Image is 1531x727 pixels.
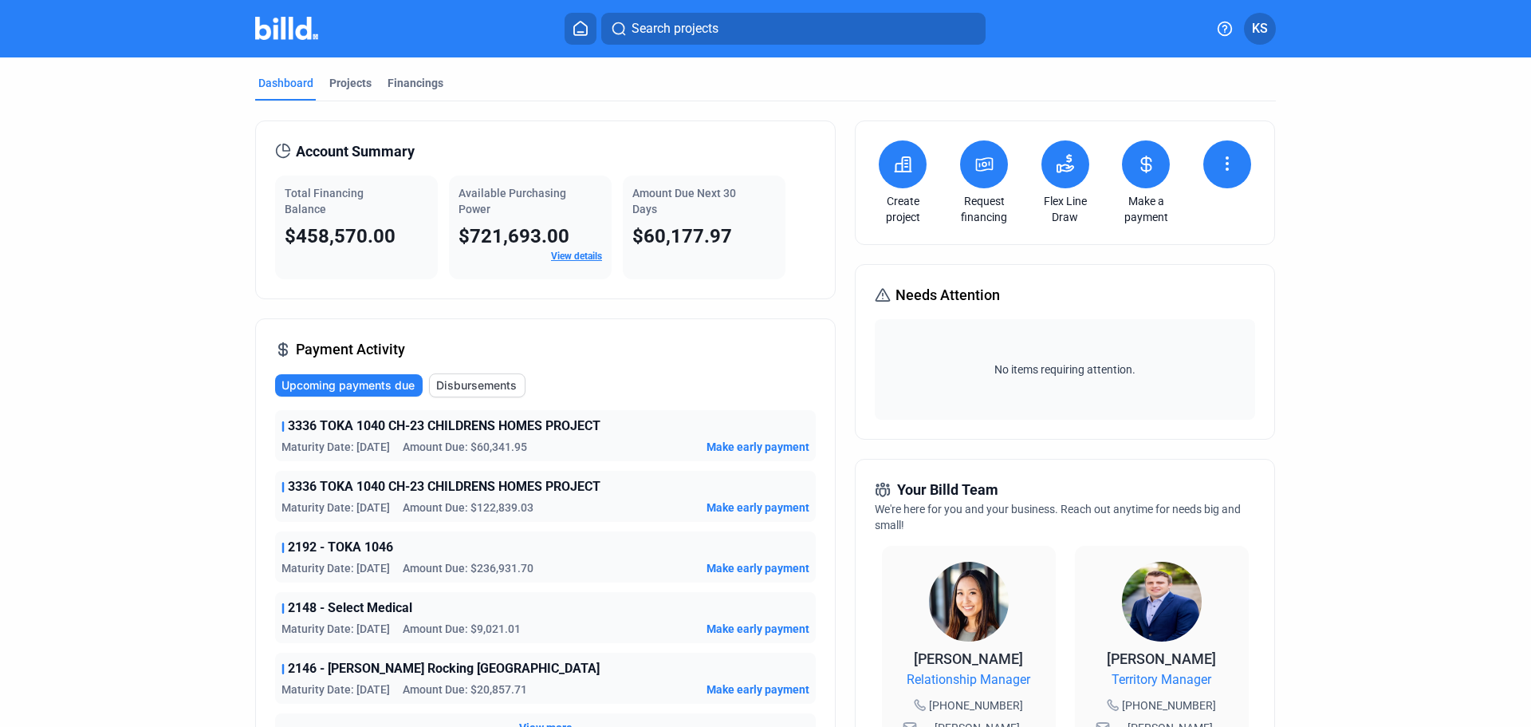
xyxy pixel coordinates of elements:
[459,187,566,215] span: Available Purchasing Power
[285,225,396,247] span: $458,570.00
[1252,19,1268,38] span: KS
[288,477,600,496] span: 3336 TOKA 1040 CH-23 CHILDRENS HOMES PROJECT
[403,621,521,637] span: Amount Due: $9,021.01
[929,562,1009,642] img: Relationship Manager
[459,225,569,247] span: $721,693.00
[403,560,533,576] span: Amount Due: $236,931.70
[281,682,390,697] span: Maturity Date: [DATE]
[551,251,602,262] a: View details
[875,193,931,225] a: Create project
[1118,193,1174,225] a: Make a payment
[296,338,405,361] span: Payment Activity
[897,479,998,501] span: Your Billd Team
[258,75,313,91] div: Dashboard
[706,621,809,637] span: Make early payment
[436,377,517,393] span: Disbursements
[281,621,390,637] span: Maturity Date: [DATE]
[1037,193,1093,225] a: Flex Line Draw
[1107,650,1216,667] span: [PERSON_NAME]
[403,500,533,516] span: Amount Due: $122,839.03
[956,193,1012,225] a: Request financing
[1122,697,1216,713] span: [PHONE_NUMBER]
[632,187,736,215] span: Amount Due Next 30 Days
[288,538,393,557] span: 2192 - TOKA 1046
[329,75,372,91] div: Projects
[706,439,809,455] span: Make early payment
[288,659,600,678] span: 2146 - [PERSON_NAME] Rocking [GEOGRAPHIC_DATA]
[281,500,390,516] span: Maturity Date: [DATE]
[388,75,443,91] div: Financings
[895,284,1000,306] span: Needs Attention
[881,362,1248,377] span: No items requiring attention.
[1112,670,1211,689] span: Territory Manager
[281,377,415,393] span: Upcoming payments due
[1122,562,1202,642] img: Territory Manager
[285,187,364,215] span: Total Financing Balance
[914,650,1023,667] span: [PERSON_NAME]
[632,225,732,247] span: $60,177.97
[255,17,318,40] img: Billd Company Logo
[706,682,809,697] span: Make early payment
[403,439,527,455] span: Amount Due: $60,341.95
[706,500,809,516] span: Make early payment
[907,670,1030,689] span: Relationship Manager
[296,140,415,163] span: Account Summary
[632,19,718,38] span: Search projects
[281,439,390,455] span: Maturity Date: [DATE]
[403,682,527,697] span: Amount Due: $20,857.71
[875,503,1241,531] span: We're here for you and your business. Reach out anytime for needs big and small!
[288,599,412,618] span: 2148 - Select Medical
[281,560,390,576] span: Maturity Date: [DATE]
[929,697,1023,713] span: [PHONE_NUMBER]
[288,417,600,436] span: 3336 TOKA 1040 CH-23 CHILDRENS HOMES PROJECT
[706,560,809,576] span: Make early payment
